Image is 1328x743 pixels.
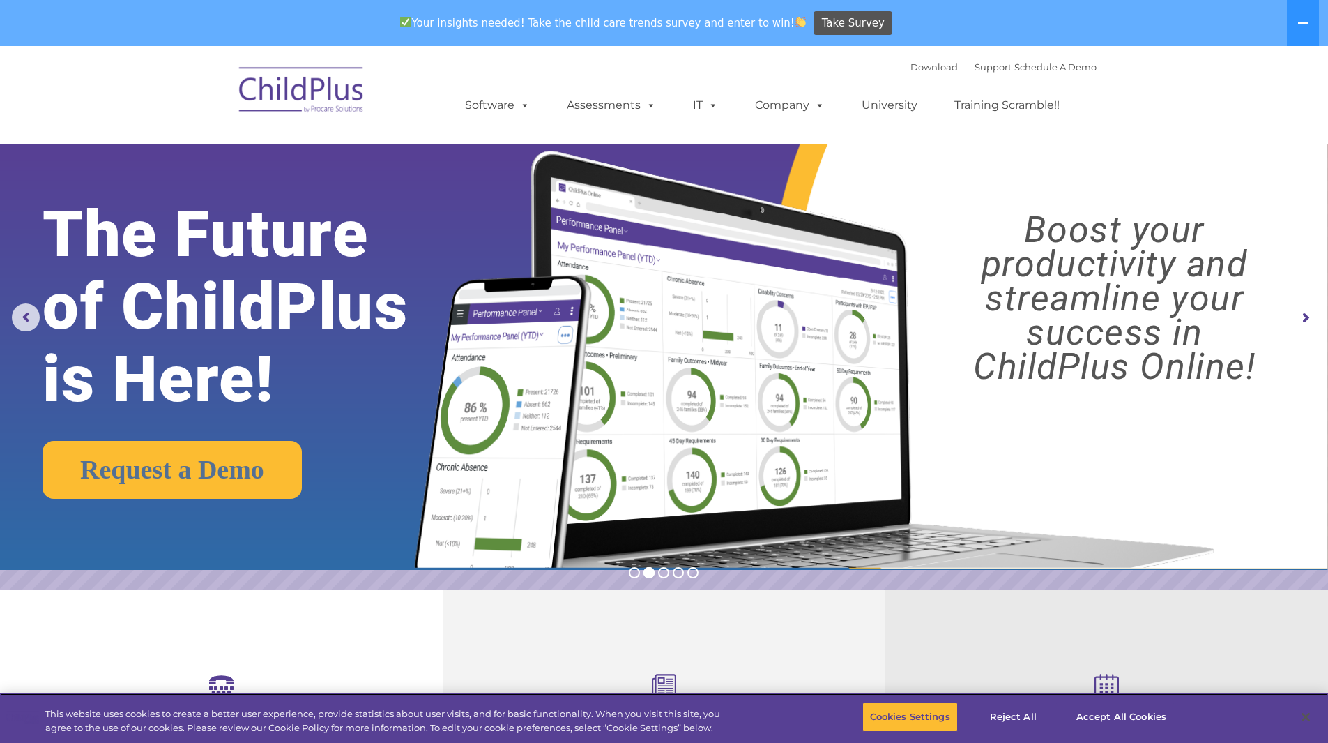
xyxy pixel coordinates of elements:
a: University [848,91,931,119]
font: | [910,61,1097,73]
rs-layer: The Future of ChildPlus is Here! [43,198,466,416]
a: Take Survey [814,11,892,36]
img: 👏 [795,17,806,27]
img: ✅ [400,17,411,27]
span: Take Survey [822,11,885,36]
span: Last name [194,92,236,103]
a: Schedule A Demo [1014,61,1097,73]
img: ChildPlus by Procare Solutions [232,57,372,127]
a: Request a Demo [43,441,302,499]
button: Accept All Cookies [1069,703,1174,732]
button: Cookies Settings [862,703,958,732]
rs-layer: Boost your productivity and streamline your success in ChildPlus Online! [917,213,1311,384]
span: Phone number [194,149,253,160]
a: Assessments [553,91,670,119]
a: Company [741,91,839,119]
div: This website uses cookies to create a better user experience, provide statistics about user visit... [45,707,731,735]
button: Reject All [970,703,1057,732]
a: Training Scramble!! [940,91,1074,119]
a: IT [679,91,732,119]
a: Software [451,91,544,119]
span: Your insights needed! Take the child care trends survey and enter to win! [395,9,812,36]
a: Download [910,61,958,73]
button: Close [1290,702,1321,733]
a: Support [975,61,1012,73]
